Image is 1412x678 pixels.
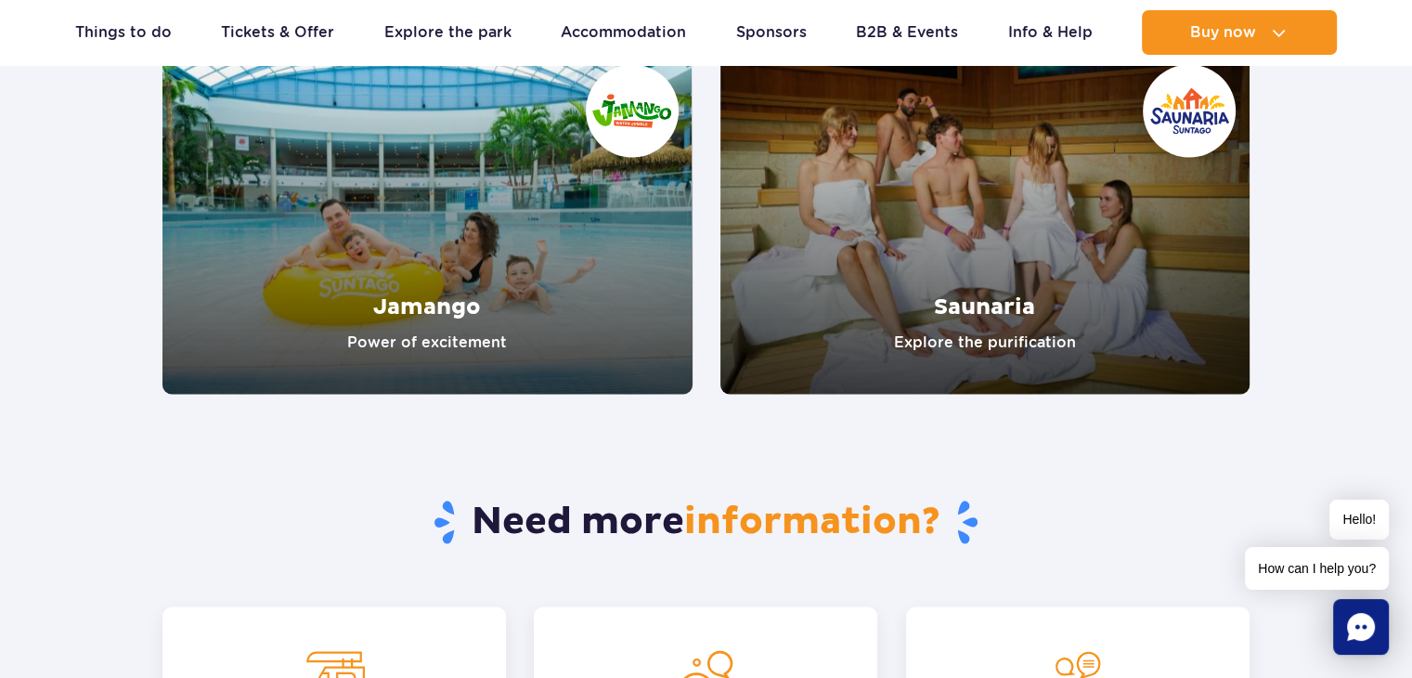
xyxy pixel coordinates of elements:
[1190,24,1256,41] span: Buy now
[221,10,334,55] a: Tickets & Offer
[1245,547,1389,590] span: How can I help you?
[684,498,940,544] span: information?
[162,50,693,394] a: Jamango
[720,50,1250,394] a: Saunaria
[75,10,172,55] a: Things to do
[384,10,512,55] a: Explore the park
[1142,10,1337,55] button: Buy now
[736,10,807,55] a: Sponsors
[1329,500,1389,540] span: Hello!
[1333,599,1389,655] div: Chat
[1008,10,1093,55] a: Info & Help
[561,10,686,55] a: Accommodation
[162,498,1250,546] h3: Need more
[856,10,958,55] a: B2B & Events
